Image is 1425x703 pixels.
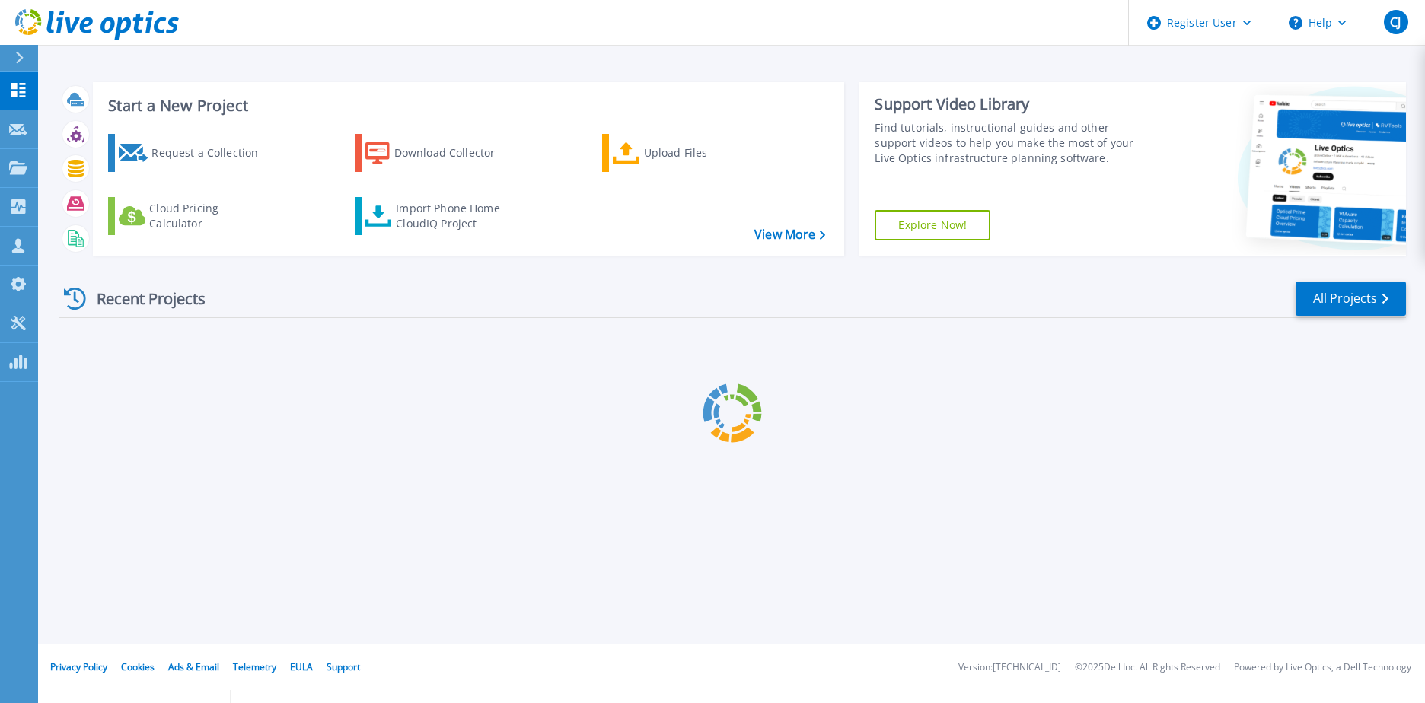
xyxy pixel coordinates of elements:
div: Request a Collection [151,138,273,168]
a: View More [754,227,825,242]
a: All Projects [1296,282,1406,316]
a: Upload Files [602,134,772,172]
div: Find tutorials, instructional guides and other support videos to help you make the most of your L... [875,120,1152,166]
a: Download Collector [355,134,524,172]
span: CJ [1390,16,1401,28]
div: Upload Files [644,138,766,168]
li: Version: [TECHNICAL_ID] [958,663,1061,673]
h3: Start a New Project [108,97,825,114]
a: Explore Now! [875,210,990,240]
div: Import Phone Home CloudIQ Project [396,201,515,231]
a: Cookies [121,660,155,673]
a: Support [327,660,360,673]
a: EULA [290,660,313,673]
div: Cloud Pricing Calculator [149,201,271,231]
a: Ads & Email [168,660,219,673]
a: Cloud Pricing Calculator [108,197,278,235]
li: Powered by Live Optics, a Dell Technology [1234,663,1411,673]
a: Request a Collection [108,134,278,172]
a: Privacy Policy [50,660,107,673]
div: Download Collector [394,138,516,168]
li: © 2025 Dell Inc. All Rights Reserved [1075,663,1220,673]
a: Telemetry [233,660,276,673]
div: Support Video Library [875,94,1152,114]
div: Recent Projects [59,280,226,317]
